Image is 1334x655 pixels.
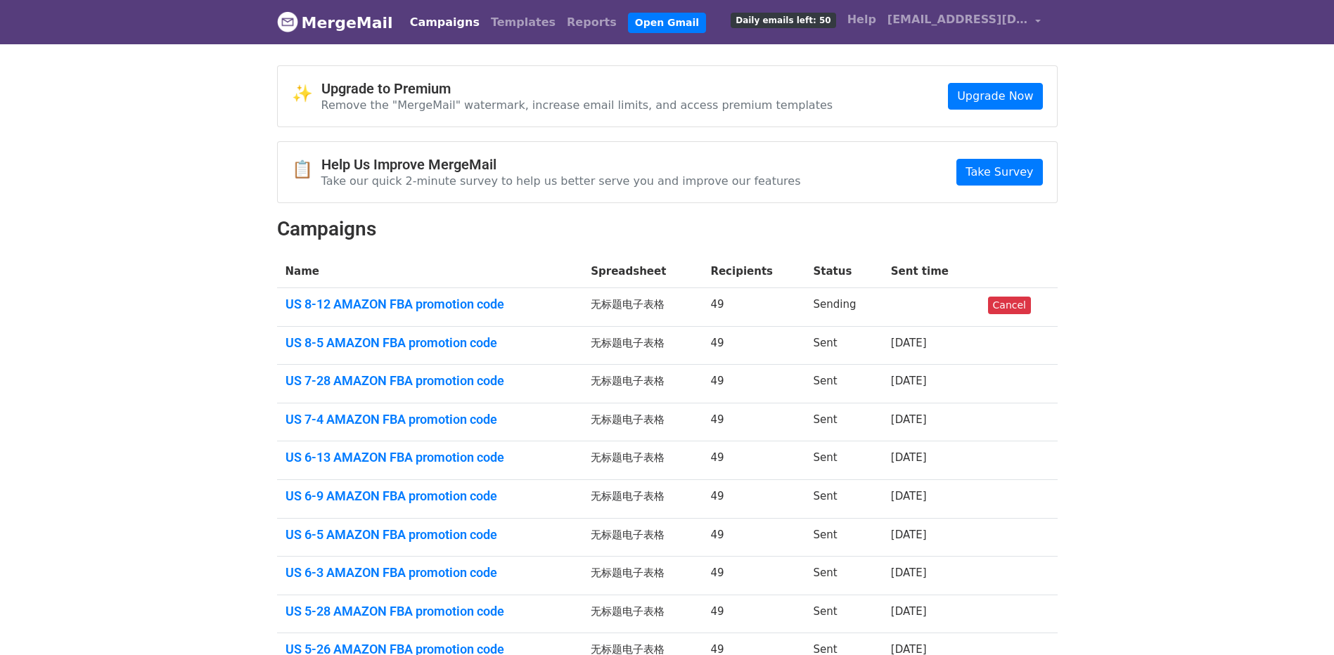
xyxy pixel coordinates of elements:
a: US 6-5 AMAZON FBA promotion code [286,527,575,543]
td: 49 [702,595,804,633]
a: [DATE] [891,566,927,579]
a: [DATE] [891,451,927,464]
p: Remove the "MergeMail" watermark, increase email limits, and access premium templates [321,98,833,112]
td: 无标题电子表格 [582,326,702,365]
a: Take Survey [956,159,1042,186]
td: Sent [805,595,883,633]
td: 无标题电子表格 [582,480,702,519]
a: US 6-3 AMAZON FBA promotion code [286,565,575,581]
a: [EMAIL_ADDRESS][DOMAIN_NAME] [882,6,1046,39]
td: Sending [805,288,883,327]
a: Help [842,6,882,34]
a: [DATE] [891,605,927,618]
td: 49 [702,403,804,441]
span: Daily emails left: 50 [731,13,835,28]
td: Sent [805,480,883,519]
td: 无标题电子表格 [582,403,702,441]
td: 49 [702,365,804,403]
th: Recipients [702,255,804,288]
td: Sent [805,557,883,595]
th: Status [805,255,883,288]
td: Sent [805,403,883,441]
a: US 5-28 AMAZON FBA promotion code [286,604,575,619]
a: Templates [485,8,561,37]
a: [DATE] [891,413,927,426]
td: 49 [702,288,804,327]
a: Cancel [988,297,1031,314]
a: [DATE] [891,337,927,349]
td: 无标题电子表格 [582,441,702,480]
a: MergeMail [277,8,393,37]
th: Spreadsheet [582,255,702,288]
h4: Help Us Improve MergeMail [321,156,801,173]
td: 无标题电子表格 [582,518,702,557]
a: Upgrade Now [948,83,1042,110]
a: US 6-9 AMAZON FBA promotion code [286,488,575,504]
td: 无标题电子表格 [582,557,702,595]
h2: Campaigns [277,217,1058,241]
td: 49 [702,326,804,365]
th: Name [277,255,583,288]
span: ✨ [292,84,321,104]
a: US 8-12 AMAZON FBA promotion code [286,297,575,312]
a: US 6-13 AMAZON FBA promotion code [286,450,575,465]
span: [EMAIL_ADDRESS][DOMAIN_NAME] [887,11,1028,28]
a: Daily emails left: 50 [725,6,841,34]
a: [DATE] [891,375,927,387]
td: Sent [805,441,883,480]
td: 49 [702,518,804,557]
p: Take our quick 2-minute survey to help us better serve you and improve our features [321,174,801,188]
a: Campaigns [404,8,485,37]
td: 49 [702,557,804,595]
a: Reports [561,8,622,37]
td: 无标题电子表格 [582,288,702,327]
span: 📋 [292,160,321,180]
a: [DATE] [891,528,927,541]
h4: Upgrade to Premium [321,80,833,97]
td: 49 [702,480,804,519]
td: 无标题电子表格 [582,595,702,633]
td: Sent [805,365,883,403]
img: MergeMail logo [277,11,298,32]
a: US 7-4 AMAZON FBA promotion code [286,412,575,427]
a: [DATE] [891,490,927,502]
a: Open Gmail [628,13,706,33]
th: Sent time [883,255,980,288]
td: Sent [805,518,883,557]
td: 无标题电子表格 [582,365,702,403]
td: Sent [805,326,883,365]
a: US 8-5 AMAZON FBA promotion code [286,335,575,351]
a: US 7-28 AMAZON FBA promotion code [286,373,575,389]
td: 49 [702,441,804,480]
